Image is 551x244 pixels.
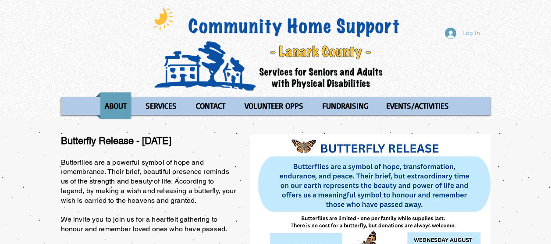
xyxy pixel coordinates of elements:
[241,92,307,119] p: VOLUNTEER OPPS
[61,92,491,119] nav: Site
[137,92,185,119] a: SERVICES
[378,92,457,119] a: EVENTS/ACTIVITIES
[236,92,312,119] a: VOLUNTEER OPPS
[439,25,486,42] button: Log In
[382,92,453,119] p: EVENTS/ACTIVITIES
[187,92,234,119] a: CONTACT
[314,92,376,119] a: FUNDRAISING
[142,92,181,119] p: SERVICES
[192,92,229,119] p: CONTACT
[61,135,171,146] span: Butterfly Release - [DATE]
[318,92,372,119] p: FUNDRAISING
[101,92,131,119] p: ABOUT
[96,92,135,119] a: ABOUT
[459,29,483,38] span: Log In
